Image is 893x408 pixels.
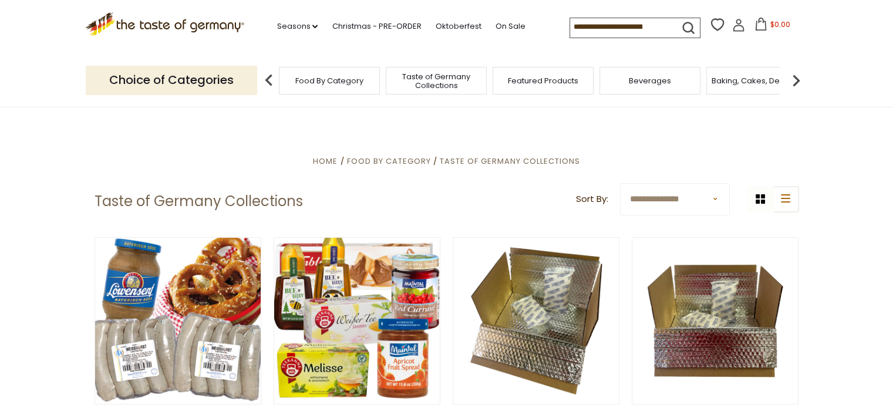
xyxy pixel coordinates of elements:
[86,66,257,95] p: Choice of Categories
[389,72,483,90] a: Taste of Germany Collections
[629,76,671,85] a: Beverages
[332,20,421,33] a: Christmas - PRE-ORDER
[277,20,318,33] a: Seasons
[747,18,797,35] button: $0.00
[632,238,798,404] img: CHOCO Packaging
[784,69,808,92] img: next arrow
[770,19,790,29] span: $0.00
[95,193,303,210] h1: Taste of Germany Collections
[453,238,619,404] img: FRAGILE Packaging
[313,156,338,167] a: Home
[576,192,608,207] label: Sort By:
[257,69,281,92] img: previous arrow
[95,238,261,404] img: The Taste of Germany Weisswurst & Pretzel Collection
[274,238,440,404] img: The Taste of Germany Honey Jam Tea Collection, 7pc - FREE SHIPPING
[295,76,363,85] a: Food By Category
[712,76,803,85] a: Baking, Cakes, Desserts
[495,20,525,33] a: On Sale
[440,156,580,167] a: Taste of Germany Collections
[508,76,578,85] a: Featured Products
[435,20,481,33] a: Oktoberfest
[346,156,430,167] a: Food By Category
